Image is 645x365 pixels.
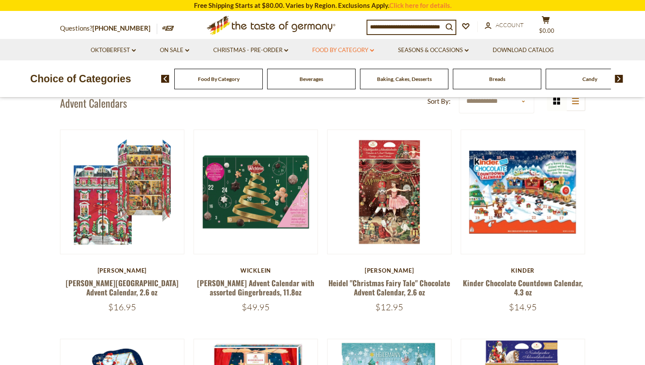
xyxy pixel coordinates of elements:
[161,75,169,83] img: previous arrow
[463,277,583,298] a: Kinder Chocolate Countdown Calendar, 4.3 oz
[582,76,597,82] a: Candy
[461,130,585,254] img: Kinder Chocolate Countdown Calendar, 4.3 oz
[66,277,179,298] a: [PERSON_NAME][GEOGRAPHIC_DATA] Advent Calendar, 2.6 oz
[60,23,157,34] p: Questions?
[327,267,452,274] div: [PERSON_NAME]
[194,267,318,274] div: Wicklein
[160,46,189,55] a: On Sale
[197,277,314,298] a: [PERSON_NAME] Advent Calendar with assorted Gingerbreads, 11.8oz
[92,24,151,32] a: [PHONE_NUMBER]
[398,46,469,55] a: Seasons & Occasions
[539,27,554,34] span: $0.00
[375,302,403,312] span: $12.95
[615,75,623,83] img: next arrow
[312,46,374,55] a: Food By Category
[213,46,288,55] a: Christmas - PRE-ORDER
[328,130,451,254] img: Heidel "Christmas Fairy Tale" Chocolate Advent Calendar, 2.6 oz
[377,76,432,82] a: Baking, Cakes, Desserts
[194,130,318,254] img: Wicklein Advent Calendar with assorted Gingerbreads, 11.8oz
[300,76,323,82] a: Beverages
[328,277,450,298] a: Heidel "Christmas Fairy Tale" Chocolate Advent Calendar, 2.6 oz
[496,21,524,28] span: Account
[485,21,524,30] a: Account
[60,130,184,254] img: Windel Manor House Advent Calendar, 2.6 oz
[493,46,554,55] a: Download Catalog
[389,1,451,9] a: Click here for details.
[461,267,585,274] div: Kinder
[533,16,559,38] button: $0.00
[489,76,505,82] a: Breads
[91,46,136,55] a: Oktoberfest
[108,302,136,312] span: $16.95
[427,96,451,107] label: Sort By:
[509,302,537,312] span: $14.95
[60,96,127,109] h1: Advent Calendars
[60,267,185,274] div: [PERSON_NAME]
[198,76,240,82] a: Food By Category
[242,302,270,312] span: $49.95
